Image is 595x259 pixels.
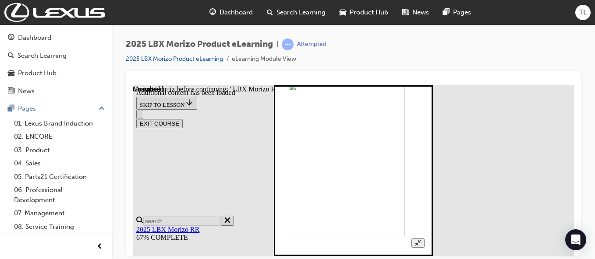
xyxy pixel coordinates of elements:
[412,7,429,17] span: News
[18,68,57,78] div: Product Hub
[579,7,587,17] span: TL
[333,3,395,21] a: car-iconProduct Hub
[126,55,223,63] a: 2025 LBX Morizo Product eLearning
[402,7,409,18] span: news-icon
[11,183,108,206] a: 06. Professional Development
[8,34,14,42] span: guage-icon
[11,117,108,130] a: 01. Lexus Brand Induction
[11,130,108,143] a: 02. ENCORE
[11,143,108,157] a: 03. Product
[220,7,253,17] span: Dashboard
[8,70,14,77] span: car-icon
[99,103,105,115] span: up-icon
[4,101,108,117] button: Pages
[267,7,273,18] span: search-icon
[18,86,35,96] div: News
[11,220,108,234] a: 08. Service Training
[436,3,478,21] a: pages-iconPages
[96,241,103,252] span: prev-icon
[11,233,108,247] a: 09. Technical Training
[282,38,294,50] span: learningRecordVerb_ATTEMPT-icon
[11,157,108,170] a: 04. Sales
[4,83,108,99] a: News
[575,5,591,20] button: TL
[279,153,291,162] button: Unzoom image
[340,7,346,18] span: car-icon
[18,33,51,43] div: Dashboard
[297,40,326,49] div: Attempted
[443,7,450,18] span: pages-icon
[126,39,273,49] span: 2025 LBX Morizo Product eLearning
[453,7,471,17] span: Pages
[4,48,108,64] a: Search Learning
[18,51,67,61] div: Search Learning
[4,3,105,22] img: Trak
[11,170,108,184] a: 05. Parts21 Certification
[8,87,14,95] span: news-icon
[260,3,333,21] a: search-iconSearch Learning
[18,104,36,114] div: Pages
[8,52,14,60] span: search-icon
[8,105,14,113] span: pages-icon
[4,28,108,101] button: DashboardSearch LearningProduct HubNews
[4,65,108,81] a: Product Hub
[350,7,388,17] span: Product Hub
[395,3,436,21] a: news-iconNews
[209,7,216,18] span: guage-icon
[4,30,108,46] a: Dashboard
[232,54,296,64] li: eLearning Module View
[276,7,326,17] span: Search Learning
[202,3,260,21] a: guage-iconDashboard
[276,39,278,49] span: |
[11,206,108,220] a: 07. Management
[565,229,586,250] div: Open Intercom Messenger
